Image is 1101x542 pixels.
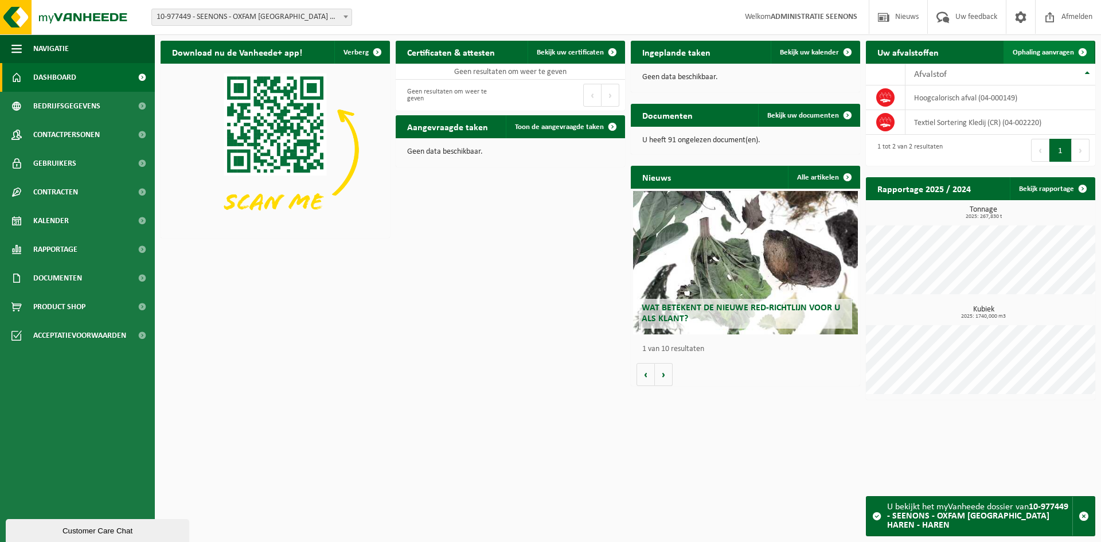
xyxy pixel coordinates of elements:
a: Ophaling aanvragen [1004,41,1094,64]
span: Documenten [33,264,82,293]
span: Bedrijfsgegevens [33,92,100,120]
span: Toon de aangevraagde taken [515,123,604,131]
a: Alle artikelen [788,166,859,189]
div: 1 tot 2 van 2 resultaten [872,138,943,163]
td: hoogcalorisch afval (04-000149) [905,85,1095,110]
button: Previous [1031,139,1049,162]
a: Bekijk uw kalender [771,41,859,64]
a: Bekijk rapportage [1010,177,1094,200]
h3: Kubiek [872,306,1095,319]
span: Rapportage [33,235,77,264]
a: Wat betekent de nieuwe RED-richtlijn voor u als klant? [633,191,858,334]
span: Bekijk uw documenten [767,112,839,119]
span: 2025: 267,830 t [872,214,1095,220]
button: Vorige [637,363,655,386]
span: Contracten [33,178,78,206]
h2: Rapportage 2025 / 2024 [866,177,982,200]
h2: Documenten [631,104,704,126]
a: Bekijk uw documenten [758,104,859,127]
span: 10-977449 - SEENONS - OXFAM YUNUS CENTER HAREN - HAREN [152,9,352,25]
span: Contactpersonen [33,120,100,149]
p: Geen data beschikbaar. [407,148,614,156]
a: Toon de aangevraagde taken [506,115,624,138]
p: 1 van 10 resultaten [642,345,854,353]
img: Download de VHEPlus App [161,64,390,236]
span: 2025: 1740,000 m3 [872,314,1095,319]
button: Previous [583,84,602,107]
div: Geen resultaten om weer te geven [401,83,505,108]
h2: Download nu de Vanheede+ app! [161,41,314,63]
span: Acceptatievoorwaarden [33,321,126,350]
button: Next [602,84,619,107]
span: Ophaling aanvragen [1013,49,1074,56]
button: Verberg [334,41,389,64]
span: Afvalstof [914,70,947,79]
span: Bekijk uw kalender [780,49,839,56]
span: Navigatie [33,34,69,63]
h2: Certificaten & attesten [396,41,506,63]
strong: 10-977449 - SEENONS - OXFAM [GEOGRAPHIC_DATA] HAREN - HAREN [887,502,1068,530]
h3: Tonnage [872,206,1095,220]
p: U heeft 91 ongelezen document(en). [642,137,849,145]
span: Dashboard [33,63,76,92]
td: Geen resultaten om weer te geven [396,64,625,80]
h2: Aangevraagde taken [396,115,499,138]
span: 10-977449 - SEENONS - OXFAM YUNUS CENTER HAREN - HAREN [151,9,352,26]
div: U bekijkt het myVanheede dossier van [887,497,1072,536]
span: Product Shop [33,293,85,321]
button: Volgende [655,363,673,386]
h2: Ingeplande taken [631,41,722,63]
button: 1 [1049,139,1072,162]
span: Kalender [33,206,69,235]
span: Bekijk uw certificaten [537,49,604,56]
span: Wat betekent de nieuwe RED-richtlijn voor u als klant? [642,303,840,323]
h2: Nieuws [631,166,682,188]
iframe: chat widget [6,517,192,542]
h2: Uw afvalstoffen [866,41,950,63]
p: Geen data beschikbaar. [642,73,849,81]
a: Bekijk uw certificaten [528,41,624,64]
span: Gebruikers [33,149,76,178]
td: Textiel Sortering Kledij (CR) (04-002220) [905,110,1095,135]
span: Verberg [343,49,369,56]
button: Next [1072,139,1090,162]
strong: ADMINISTRATIE SEENONS [771,13,857,21]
